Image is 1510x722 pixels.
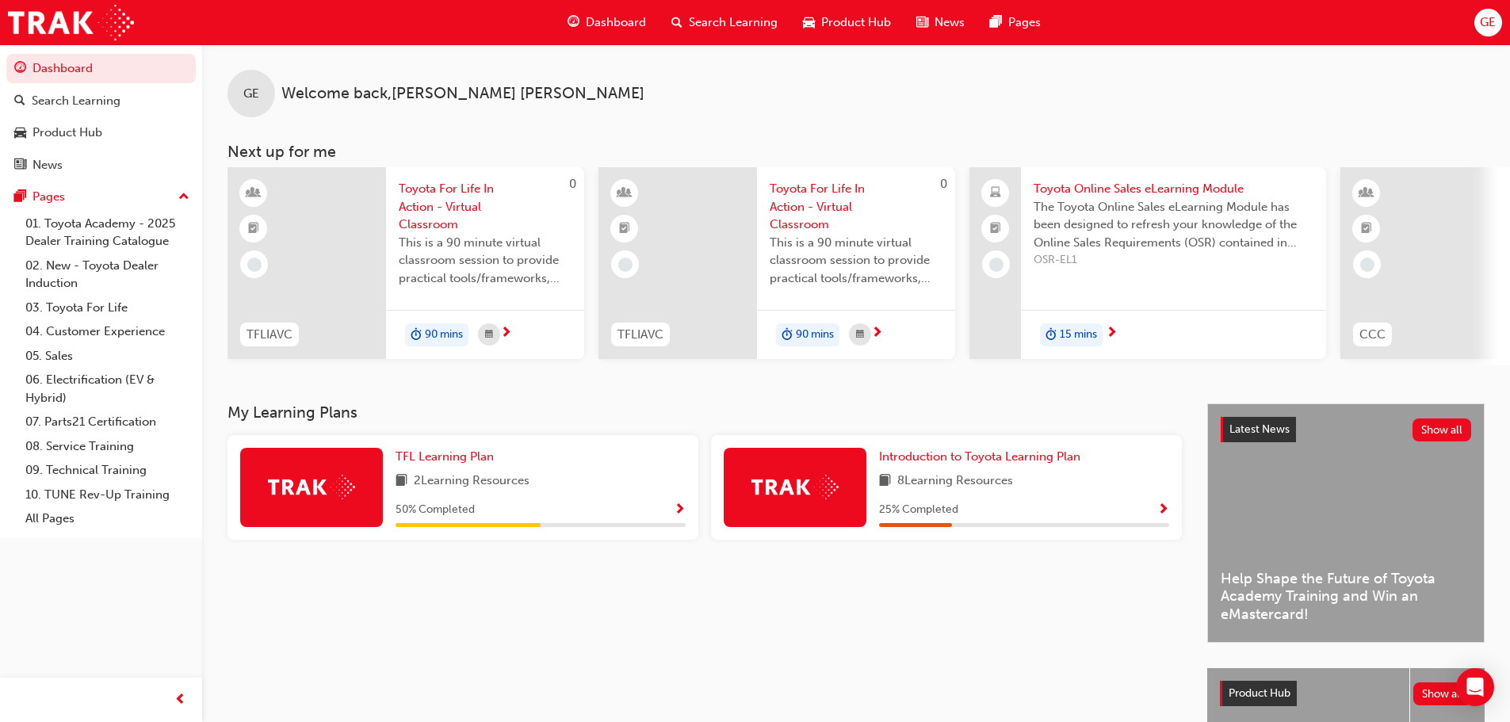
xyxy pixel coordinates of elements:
span: guage-icon [14,62,26,76]
span: book-icon [879,472,891,491]
span: 50 % Completed [396,501,475,519]
a: Toyota Online Sales eLearning ModuleThe Toyota Online Sales eLearning Module has been designed to... [969,167,1326,359]
span: guage-icon [568,13,579,32]
span: The Toyota Online Sales eLearning Module has been designed to refresh your knowledge of the Onlin... [1034,198,1313,252]
span: Pages [1008,13,1041,32]
span: 90 mins [796,326,834,344]
a: Latest NewsShow allHelp Shape the Future of Toyota Academy Training and Win an eMastercard! [1207,403,1485,643]
span: CCC [1359,326,1386,344]
span: TFLIAVC [247,326,292,344]
span: book-icon [396,472,407,491]
a: 02. New - Toyota Dealer Induction [19,254,196,296]
a: 05. Sales [19,344,196,369]
span: This is a 90 minute virtual classroom session to provide practical tools/frameworks, behaviours a... [399,234,572,288]
span: prev-icon [174,690,186,710]
span: news-icon [916,13,928,32]
span: Search Learning [689,13,778,32]
span: search-icon [671,13,682,32]
a: Search Learning [6,86,196,116]
a: Latest NewsShow all [1221,417,1471,442]
span: Product Hub [821,13,891,32]
button: Show Progress [674,500,686,520]
button: Show all [1413,682,1473,705]
span: car-icon [14,126,26,140]
span: laptop-icon [990,183,1001,204]
a: 03. Toyota For Life [19,296,196,320]
div: News [32,156,63,174]
span: 25 % Completed [879,501,958,519]
span: OSR-EL1 [1034,251,1313,269]
span: GE [1480,13,1496,32]
span: 0 [569,177,576,191]
span: next-icon [500,327,512,341]
span: Show Progress [1157,503,1169,518]
span: search-icon [14,94,25,109]
span: TFL Learning Plan [396,449,494,464]
a: TFL Learning Plan [396,448,500,466]
span: learningResourceType_INSTRUCTOR_LED-icon [1361,183,1372,204]
span: Introduction to Toyota Learning Plan [879,449,1080,464]
h3: Next up for me [202,143,1510,161]
span: 0 [940,177,947,191]
a: Product Hub [6,118,196,147]
span: next-icon [871,327,883,341]
a: 0TFLIAVCToyota For Life In Action - Virtual ClassroomThis is a 90 minute virtual classroom sessio... [598,167,955,359]
img: Trak [751,475,839,499]
span: This is a 90 minute virtual classroom session to provide practical tools/frameworks, behaviours a... [770,234,942,288]
a: 09. Technical Training [19,458,196,483]
a: Dashboard [6,54,196,83]
a: Introduction to Toyota Learning Plan [879,448,1087,466]
a: All Pages [19,506,196,531]
span: Toyota For Life In Action - Virtual Classroom [399,180,572,234]
span: car-icon [803,13,815,32]
button: DashboardSearch LearningProduct HubNews [6,51,196,182]
span: calendar-icon [856,325,864,345]
a: news-iconNews [904,6,977,39]
a: car-iconProduct Hub [790,6,904,39]
a: Product HubShow all [1220,681,1472,706]
span: booktick-icon [248,219,259,239]
img: Trak [268,475,355,499]
span: Welcome back , [PERSON_NAME] [PERSON_NAME] [281,85,644,103]
span: booktick-icon [1361,219,1372,239]
a: 06. Electrification (EV & Hybrid) [19,368,196,410]
span: 90 mins [425,326,463,344]
div: Pages [32,188,65,206]
span: learningResourceType_INSTRUCTOR_LED-icon [619,183,630,204]
span: Show Progress [674,503,686,518]
a: pages-iconPages [977,6,1053,39]
span: learningResourceType_INSTRUCTOR_LED-icon [248,183,259,204]
span: next-icon [1106,327,1118,341]
a: News [6,151,196,180]
a: search-iconSearch Learning [659,6,790,39]
span: news-icon [14,159,26,173]
span: learningRecordVerb_NONE-icon [989,258,1003,272]
span: booktick-icon [619,219,630,239]
div: Product Hub [32,124,102,142]
button: Pages [6,182,196,212]
span: 8 Learning Resources [897,472,1013,491]
span: News [935,13,965,32]
span: Help Shape the Future of Toyota Academy Training and Win an eMastercard! [1221,570,1471,624]
span: pages-icon [990,13,1002,32]
span: learningRecordVerb_NONE-icon [1360,258,1374,272]
span: duration-icon [411,325,422,346]
img: Trak [8,5,134,40]
span: TFLIAVC [617,326,663,344]
span: Dashboard [586,13,646,32]
span: booktick-icon [990,219,1001,239]
span: Toyota For Life In Action - Virtual Classroom [770,180,942,234]
span: Latest News [1229,422,1290,436]
span: pages-icon [14,190,26,204]
span: up-icon [178,187,189,208]
span: 2 Learning Resources [414,472,529,491]
span: Product Hub [1229,686,1290,700]
a: 07. Parts21 Certification [19,410,196,434]
span: GE [243,85,259,103]
button: GE [1474,9,1502,36]
a: guage-iconDashboard [555,6,659,39]
span: calendar-icon [485,325,493,345]
button: Show all [1413,418,1472,441]
span: learningRecordVerb_NONE-icon [247,258,262,272]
